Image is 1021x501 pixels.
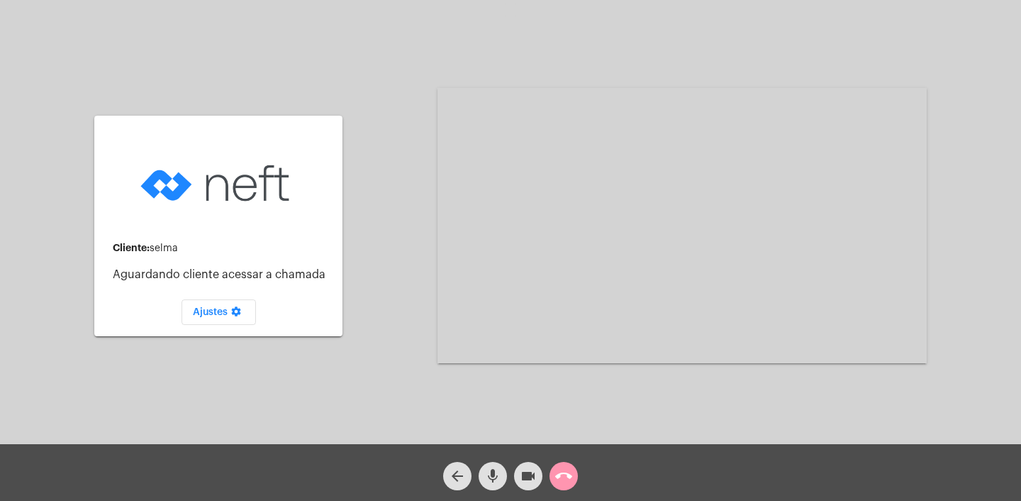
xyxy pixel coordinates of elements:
[484,468,501,485] mat-icon: mic
[228,306,245,323] mat-icon: settings
[137,143,300,224] img: logo-neft-novo-2.png
[182,299,256,325] button: Ajustes
[113,243,150,253] strong: Cliente:
[113,268,331,281] p: Aguardando cliente acessar a chamada
[193,307,245,317] span: Ajustes
[449,468,466,485] mat-icon: arrow_back
[520,468,537,485] mat-icon: videocam
[555,468,572,485] mat-icon: call_end
[113,243,331,254] div: selma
